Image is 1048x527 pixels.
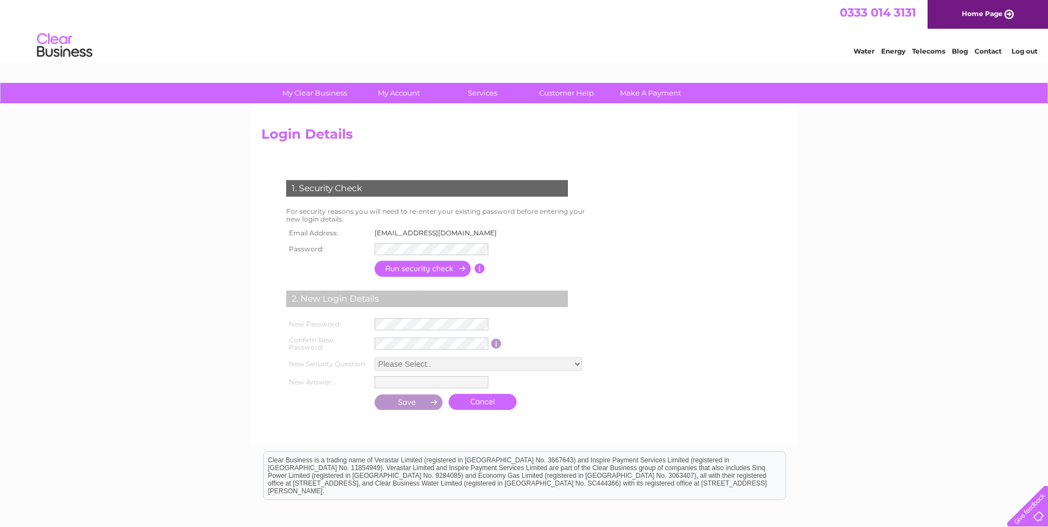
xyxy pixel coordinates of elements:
th: New Answer: [283,373,372,391]
a: My Clear Business [269,83,360,103]
th: Password: [283,240,372,258]
a: Services [437,83,528,103]
div: Clear Business is a trading name of Verastar Limited (registered in [GEOGRAPHIC_DATA] No. 3667643... [264,6,786,54]
input: Information [491,339,502,349]
a: Make A Payment [605,83,696,103]
th: New Password: [283,315,372,333]
td: [EMAIL_ADDRESS][DOMAIN_NAME] [372,226,506,240]
img: logo.png [36,29,93,62]
a: Customer Help [521,83,612,103]
th: Confirm New Password: [283,333,372,355]
th: Email Address: [283,226,372,240]
a: Cancel [449,394,517,410]
h2: Login Details [261,127,787,147]
input: Submit [375,394,443,410]
a: Log out [1012,47,1038,55]
div: 2. New Login Details [286,291,568,307]
th: New Security Question [283,355,372,373]
a: 0333 014 3131 [840,6,916,19]
a: Water [854,47,875,55]
td: For security reasons you will need to re-enter your existing password before entering your new lo... [283,205,597,226]
a: My Account [353,83,444,103]
div: 1. Security Check [286,180,568,197]
a: Contact [975,47,1002,55]
a: Blog [952,47,968,55]
a: Energy [881,47,905,55]
input: Information [475,263,485,273]
a: Telecoms [912,47,945,55]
